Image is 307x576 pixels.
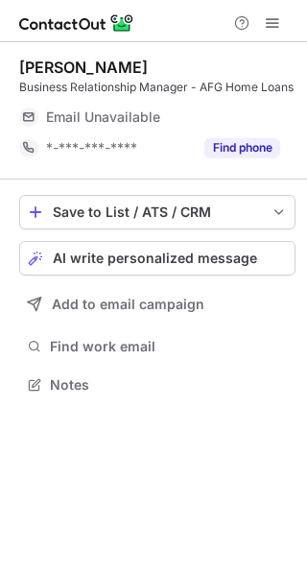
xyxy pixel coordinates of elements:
div: [PERSON_NAME] [19,58,148,77]
button: Reveal Button [204,138,280,157]
button: Notes [19,372,295,398]
span: Notes [50,376,288,394]
span: Add to email campaign [52,297,204,312]
button: AI write personalized message [19,241,295,276]
span: AI write personalized message [53,251,257,266]
button: save-profile-one-click [19,195,295,229]
img: ContactOut v5.3.10 [19,12,134,35]
button: Find work email [19,333,295,360]
span: Find work email [50,338,288,355]
div: Business Relationship Manager - AFG Home Loans [19,79,295,96]
div: Save to List / ATS / CRM [53,204,262,220]
span: Email Unavailable [46,108,160,126]
button: Add to email campaign [19,287,295,322]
